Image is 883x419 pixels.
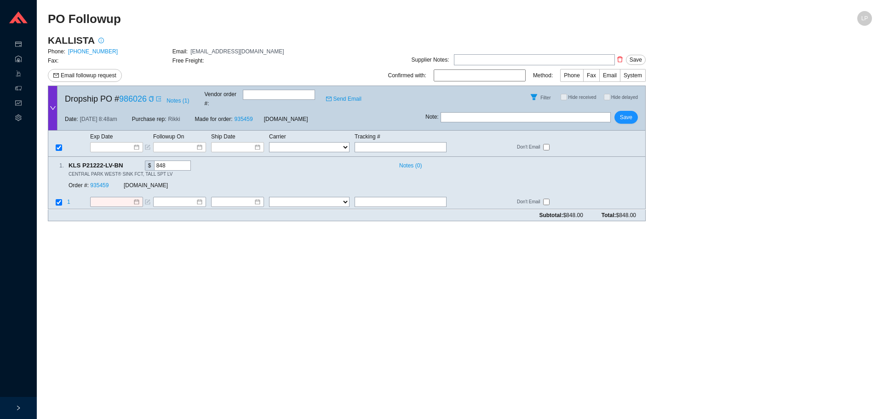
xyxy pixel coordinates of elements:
[125,161,131,171] div: Copy
[145,161,154,171] div: $
[205,90,241,108] span: Vendor order # :
[95,34,108,47] button: info-circle
[68,48,118,55] a: [PHONE_NUMBER]
[48,161,64,170] div: 1 .
[211,133,235,140] span: Ship Date
[65,92,147,106] span: Dropship PO #
[48,48,65,55] span: Phone:
[517,199,543,207] span: Don't Email
[527,93,541,101] span: filter
[615,56,625,63] span: delete
[48,69,122,82] button: mailEmail followup request
[166,96,189,105] span: Notes ( 1 )
[65,115,78,124] span: Date:
[615,53,625,66] button: delete
[395,161,422,167] button: Notes (0)
[568,95,596,100] span: Hide received
[166,96,189,102] button: Notes (1)
[388,69,646,82] div: Confirmed with: Method:
[90,133,113,140] span: Exp Date
[624,72,642,79] span: System
[145,144,150,150] span: form
[326,94,361,103] a: mailSend Email
[69,172,172,177] span: CENTRAL PARK WEST® SINK FCT, TALL SPT LV
[616,212,636,218] span: $848.00
[149,96,154,102] span: copy
[69,183,89,189] span: Order #:
[539,211,583,220] span: Subtotal:
[355,133,380,140] span: Tracking #
[156,96,161,102] span: export
[603,72,617,79] span: Email
[145,200,150,205] span: form
[95,38,107,43] span: info-circle
[168,115,180,124] span: Rikki
[156,94,161,103] a: export
[16,405,21,411] span: right
[235,116,253,122] a: 935459
[269,133,286,140] span: Carrier
[69,161,131,171] span: KLS P21222-LV-BN
[326,96,332,102] span: mail
[630,55,642,64] span: Save
[67,199,70,206] span: 1
[48,57,58,64] span: Fax:
[172,57,204,64] span: Free Freight:
[561,94,567,100] input: Hide received
[195,116,233,122] span: Made for order:
[61,71,116,80] span: Email followup request
[527,90,541,104] button: Filter
[132,115,166,124] span: Purchase rep:
[604,94,610,100] input: Hide delayed
[153,133,184,140] span: Followup On
[48,11,666,27] h2: PO Followup
[15,111,22,126] span: setting
[172,48,188,55] span: Email:
[861,11,868,26] span: LP
[425,112,439,122] span: Note :
[563,212,583,218] span: $848.00
[119,94,147,103] a: 986026
[587,72,596,79] span: Fax
[517,143,543,151] span: Don't Email
[53,73,59,79] span: mail
[80,115,117,124] span: [DATE] 8:48am
[626,55,646,65] button: Save
[190,48,284,55] span: [EMAIL_ADDRESS][DOMAIN_NAME]
[611,95,638,100] span: Hide delayed
[540,95,550,100] span: Filter
[602,211,636,220] span: Total:
[124,183,168,189] span: [DOMAIN_NAME]
[412,55,449,64] div: Supplier Notes:
[15,38,22,52] span: credit-card
[48,34,95,47] h3: KALLISTA
[614,111,638,124] button: Save
[564,72,580,79] span: Phone
[399,161,422,170] span: Notes ( 0 )
[15,97,22,111] span: fund
[264,115,308,124] span: [DOMAIN_NAME]
[149,94,154,103] div: Copy
[50,105,56,111] span: down
[620,113,632,122] span: Save
[90,183,109,189] a: 935459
